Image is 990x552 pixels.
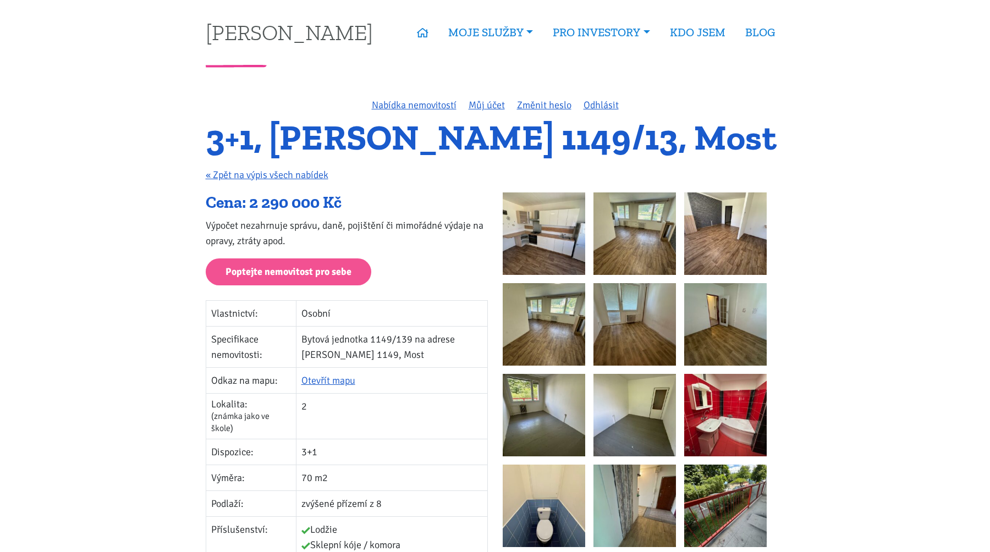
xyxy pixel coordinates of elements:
a: Otevřít mapu [301,374,355,387]
a: Změnit heslo [517,99,571,111]
td: Odkaz na mapu: [206,367,296,393]
td: Specifikace nemovitosti: [206,326,296,367]
a: « Zpět na výpis všech nabídek [206,169,328,181]
td: Lokalita: [206,393,296,439]
span: (známka jako ve škole) [211,411,269,434]
td: 2 [296,393,487,439]
a: BLOG [735,20,785,45]
td: 70 m2 [296,465,487,491]
a: Nabídka nemovitostí [372,99,457,111]
td: Výměra: [206,465,296,491]
a: KDO JSEM [660,20,735,45]
a: MOJE SLUŽBY [438,20,543,45]
div: Cena: 2 290 000 Kč [206,192,488,213]
p: Výpočet nezahrnuje správu, daně, pojištění či mimořádné výdaje na opravy, ztráty apod. [206,218,488,249]
td: zvýšené přízemí z 8 [296,491,487,517]
td: 3+1 [296,439,487,465]
td: Dispozice: [206,439,296,465]
a: Můj účet [469,99,505,111]
a: PRO INVESTORY [543,20,659,45]
a: [PERSON_NAME] [206,21,373,43]
a: Poptejte nemovitost pro sebe [206,258,371,285]
td: Bytová jednotka 1149/139 na adrese [PERSON_NAME] 1149, Most [296,326,487,367]
td: Podlaží: [206,491,296,517]
h1: 3+1, [PERSON_NAME] 1149/13, Most [206,123,785,153]
td: Osobní [296,300,487,326]
a: Odhlásit [584,99,619,111]
td: Vlastnictví: [206,300,296,326]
